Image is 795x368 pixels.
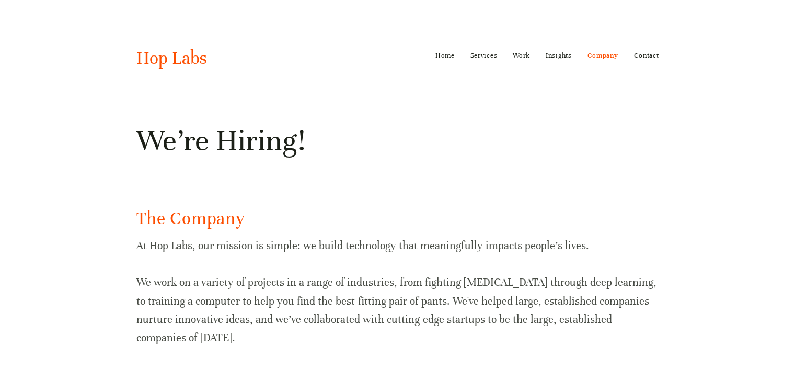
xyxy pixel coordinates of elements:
p: We work on a variety of projects in a range of industries, from fighting [MEDICAL_DATA] through d... [136,273,659,347]
a: Hop Labs [136,47,207,69]
a: Contact [634,47,659,64]
a: Home [435,47,455,64]
a: Work [513,47,530,64]
h1: We’re Hiring! [136,122,659,160]
p: At Hop Labs, our mission is simple: we build technology that meaningfully impacts people’s lives. [136,237,659,255]
a: Company [587,47,618,64]
a: Insights [546,47,572,64]
a: Services [470,47,498,64]
h2: The Company [136,206,659,231]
